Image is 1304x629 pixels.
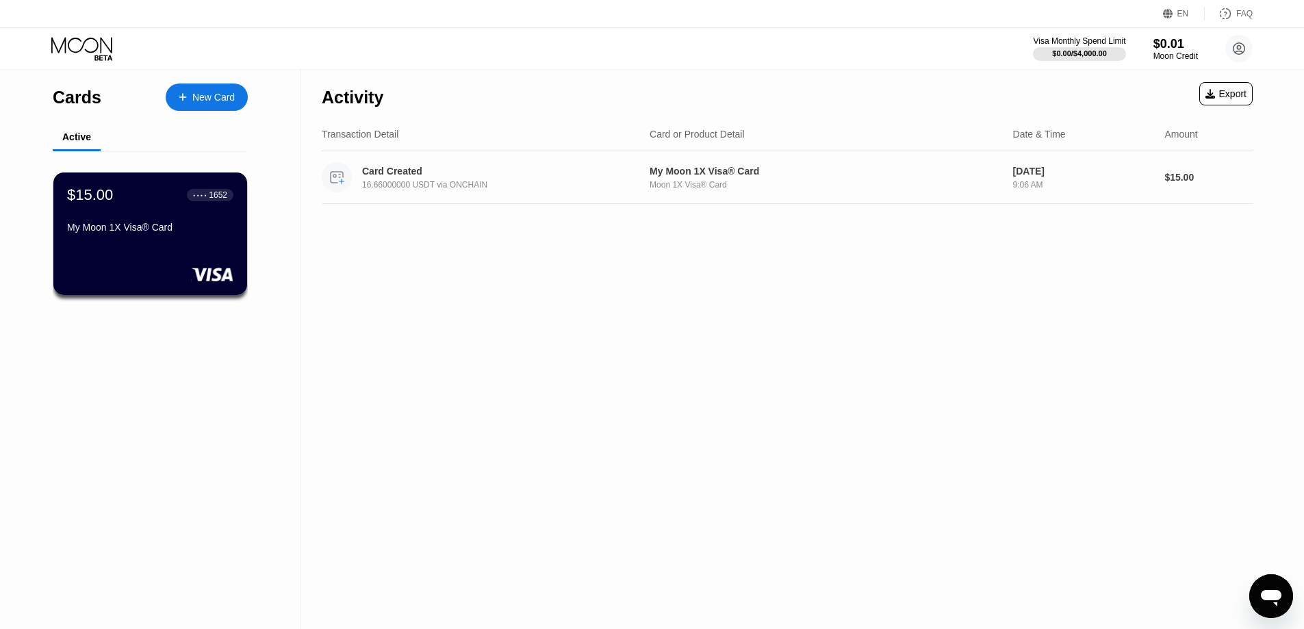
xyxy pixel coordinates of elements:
[362,166,628,177] div: Card Created
[67,222,233,233] div: My Moon 1X Visa® Card
[650,129,745,140] div: Card or Product Detail
[209,190,227,200] div: 1652
[67,186,113,204] div: $15.00
[1236,9,1253,18] div: FAQ
[1033,36,1125,46] div: Visa Monthly Spend Limit
[166,84,248,111] div: New Card
[62,131,91,142] div: Active
[650,180,1002,190] div: Moon 1X Visa® Card
[53,172,247,295] div: $15.00● ● ● ●1652My Moon 1X Visa® Card
[1164,129,1197,140] div: Amount
[193,193,207,197] div: ● ● ● ●
[1177,9,1189,18] div: EN
[1205,7,1253,21] div: FAQ
[1163,7,1205,21] div: EN
[650,166,1002,177] div: My Moon 1X Visa® Card
[1153,37,1198,61] div: $0.01Moon Credit
[322,151,1253,204] div: Card Created16.66000000 USDT via ONCHAINMy Moon 1X Visa® CardMoon 1X Visa® Card[DATE]9:06 AM$15.00
[1013,129,1066,140] div: Date & Time
[1205,88,1247,99] div: Export
[1249,574,1293,618] iframe: Button to launch messaging window, conversation in progress
[1199,82,1253,105] div: Export
[1153,37,1198,51] div: $0.01
[1164,172,1253,183] div: $15.00
[322,129,398,140] div: Transaction Detail
[1033,36,1125,61] div: Visa Monthly Spend Limit$0.00/$4,000.00
[1013,166,1154,177] div: [DATE]
[1052,49,1107,57] div: $0.00 / $4,000.00
[362,180,648,190] div: 16.66000000 USDT via ONCHAIN
[322,88,383,107] div: Activity
[1013,180,1154,190] div: 9:06 AM
[53,88,101,107] div: Cards
[192,92,235,103] div: New Card
[1153,51,1198,61] div: Moon Credit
